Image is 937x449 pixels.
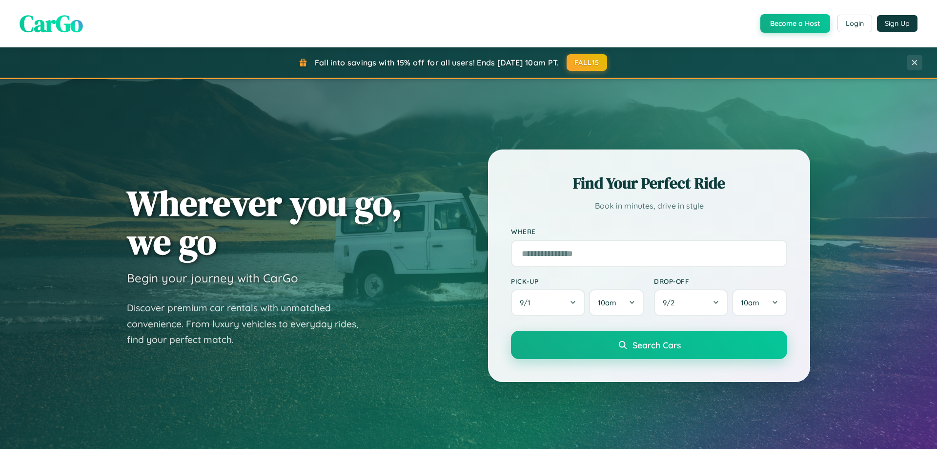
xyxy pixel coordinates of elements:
[520,298,535,307] span: 9 / 1
[663,298,679,307] span: 9 / 2
[511,289,585,316] button: 9/1
[511,172,787,194] h2: Find Your Perfect Ride
[654,277,787,285] label: Drop-off
[127,271,298,285] h3: Begin your journey with CarGo
[732,289,787,316] button: 10am
[567,54,608,71] button: FALL15
[760,14,830,33] button: Become a Host
[511,228,787,236] label: Where
[127,184,402,261] h1: Wherever you go, we go
[20,7,83,40] span: CarGo
[632,340,681,350] span: Search Cars
[598,298,616,307] span: 10am
[877,15,917,32] button: Sign Up
[589,289,644,316] button: 10am
[511,331,787,359] button: Search Cars
[741,298,759,307] span: 10am
[837,15,872,32] button: Login
[127,300,371,348] p: Discover premium car rentals with unmatched convenience. From luxury vehicles to everyday rides, ...
[511,199,787,213] p: Book in minutes, drive in style
[315,58,559,67] span: Fall into savings with 15% off for all users! Ends [DATE] 10am PT.
[511,277,644,285] label: Pick-up
[654,289,728,316] button: 9/2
